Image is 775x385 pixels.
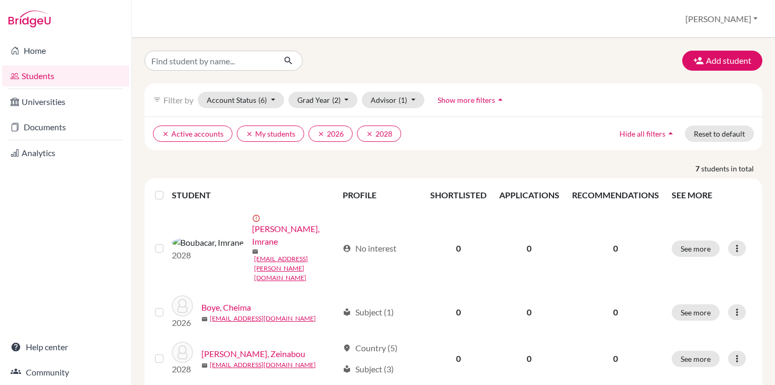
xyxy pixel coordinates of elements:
[172,295,193,316] img: Boye, Cheima
[572,352,659,365] p: 0
[172,236,244,249] img: Boubacar, Imrane
[308,126,353,142] button: clear2026
[252,248,258,255] span: mail
[493,182,566,208] th: APPLICATIONS
[210,360,316,370] a: [EMAIL_ADDRESS][DOMAIN_NAME]
[672,240,720,257] button: See more
[343,365,351,373] span: local_library
[343,342,398,354] div: Country (5)
[2,65,129,86] a: Students
[172,249,244,262] p: 2028
[424,182,493,208] th: SHORTLISTED
[493,335,566,382] td: 0
[438,95,495,104] span: Show more filters
[2,142,129,163] a: Analytics
[237,126,304,142] button: clearMy students
[172,182,336,208] th: STUDENT
[144,51,275,71] input: Find student by name...
[619,129,665,138] span: Hide all filters
[201,316,208,322] span: mail
[317,130,325,138] i: clear
[672,304,720,321] button: See more
[357,126,401,142] button: clear2028
[424,335,493,382] td: 0
[201,348,305,360] a: [PERSON_NAME], Zeinabou
[172,316,193,329] p: 2026
[681,9,762,29] button: [PERSON_NAME]
[424,289,493,335] td: 0
[210,314,316,323] a: [EMAIL_ADDRESS][DOMAIN_NAME]
[695,163,701,174] strong: 7
[399,95,407,104] span: (1)
[343,242,396,255] div: No interest
[495,94,506,105] i: arrow_drop_up
[611,126,685,142] button: Hide all filtersarrow_drop_up
[665,128,676,139] i: arrow_drop_up
[288,92,358,108] button: Grad Year(2)
[198,92,284,108] button: Account Status(6)
[665,182,758,208] th: SEE MORE
[2,91,129,112] a: Universities
[685,126,754,142] button: Reset to default
[246,130,253,138] i: clear
[153,95,161,104] i: filter_list
[424,208,493,289] td: 0
[493,289,566,335] td: 0
[2,40,129,61] a: Home
[493,208,566,289] td: 0
[163,95,193,105] span: Filter by
[172,342,193,363] img: Cheikh Ahmed, Zeinabou
[332,95,341,104] span: (2)
[682,51,762,71] button: Add student
[201,301,251,314] a: Boye, Cheima
[8,11,51,27] img: Bridge-U
[153,126,232,142] button: clearActive accounts
[201,362,208,369] span: mail
[362,92,424,108] button: Advisor(1)
[566,182,665,208] th: RECOMMENDATIONS
[2,362,129,383] a: Community
[572,306,659,319] p: 0
[254,254,338,283] a: [EMAIL_ADDRESS][PERSON_NAME][DOMAIN_NAME]
[366,130,373,138] i: clear
[343,363,394,376] div: Subject (3)
[343,306,394,319] div: Subject (1)
[701,163,762,174] span: students in total
[162,130,169,138] i: clear
[258,95,267,104] span: (6)
[252,214,263,223] span: error_outline
[343,244,351,253] span: account_circle
[672,351,720,367] button: See more
[572,242,659,255] p: 0
[429,92,515,108] button: Show more filtersarrow_drop_up
[252,223,338,248] a: [PERSON_NAME], Imrane
[172,363,193,376] p: 2028
[2,336,129,358] a: Help center
[343,308,351,316] span: local_library
[336,182,423,208] th: PROFILE
[2,117,129,138] a: Documents
[343,344,351,352] span: location_on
